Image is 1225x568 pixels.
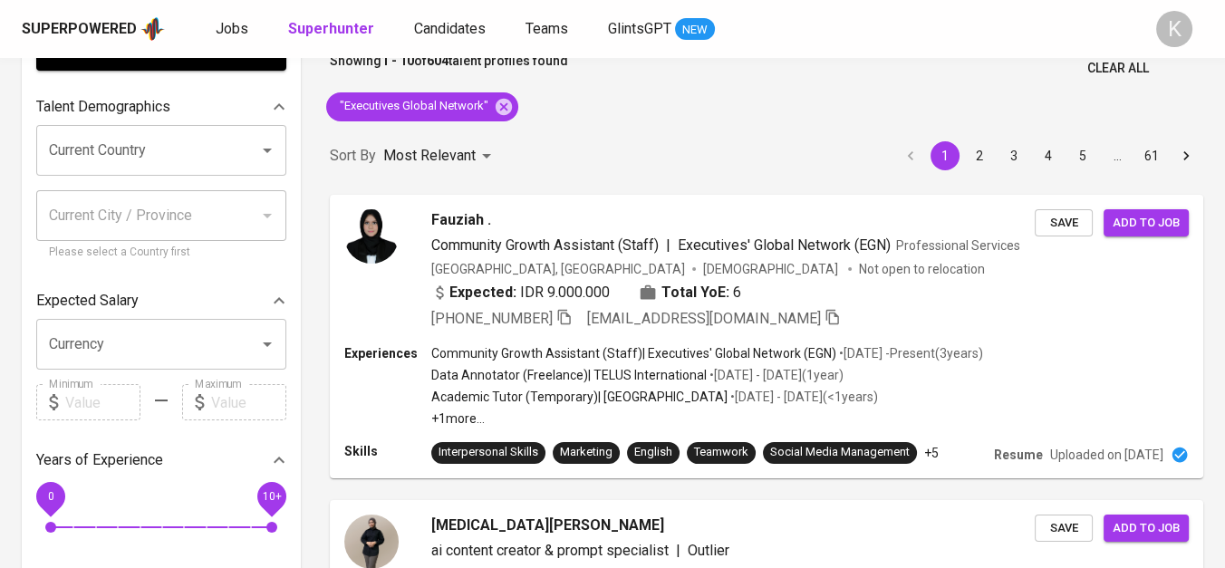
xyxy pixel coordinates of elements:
[703,260,841,278] span: [DEMOGRAPHIC_DATA]
[140,15,165,43] img: app logo
[330,195,1203,478] a: Fauziah .Community Growth Assistant (Staff)|Executives' Global Network (EGN)Professional Services...
[431,515,664,536] span: [MEDICAL_DATA][PERSON_NAME]
[694,444,748,461] div: Teamwork
[431,344,836,362] p: Community Growth Assistant (Staff) | Executives' Global Network (EGN)
[924,444,939,462] p: +5
[1087,57,1149,80] span: Clear All
[255,332,280,357] button: Open
[288,18,378,41] a: Superhunter
[47,490,53,503] span: 0
[666,235,670,256] span: |
[414,18,489,41] a: Candidates
[1080,52,1156,85] button: Clear All
[216,20,248,37] span: Jobs
[431,209,491,231] span: Fauziah .
[36,449,163,471] p: Years of Experience
[931,141,960,170] button: page 1
[431,366,707,384] p: Data Annotator (Freelance) | TELUS International
[1044,213,1084,234] span: Save
[587,310,821,327] span: [EMAIL_ADDRESS][DOMAIN_NAME]
[216,18,252,41] a: Jobs
[1113,518,1180,539] span: Add to job
[836,344,983,362] p: • [DATE] - Present ( 3 years )
[896,238,1020,253] span: Professional Services
[49,244,274,262] p: Please select a Country first
[994,446,1043,464] p: Resume
[36,442,286,478] div: Years of Experience
[22,19,137,40] div: Superpowered
[526,20,568,37] span: Teams
[431,236,659,254] span: Community Growth Assistant (Staff)
[1104,209,1189,237] button: Add to job
[1035,209,1093,237] button: Save
[634,444,672,461] div: English
[65,384,140,420] input: Value
[1044,518,1084,539] span: Save
[383,140,497,173] div: Most Relevant
[1035,515,1093,543] button: Save
[255,138,280,163] button: Open
[1050,446,1163,464] p: Uploaded on [DATE]
[1113,213,1180,234] span: Add to job
[678,236,891,254] span: Executives' Global Network (EGN)
[1034,141,1063,170] button: Go to page 4
[676,540,680,562] span: |
[427,53,449,68] b: 604
[608,20,671,37] span: GlintsGPT
[431,542,669,559] span: ai content creator & prompt specialist
[36,290,139,312] p: Expected Salary
[965,141,994,170] button: Go to page 2
[688,542,729,559] span: Outlier
[383,145,476,167] p: Most Relevant
[330,52,568,85] p: Showing of talent profiles found
[733,282,741,303] span: 6
[999,141,1028,170] button: Go to page 3
[414,20,486,37] span: Candidates
[439,444,538,461] div: Interpersonal Skills
[1172,141,1201,170] button: Go to next page
[707,366,844,384] p: • [DATE] - [DATE] ( 1 year )
[560,444,612,461] div: Marketing
[431,282,610,303] div: IDR 9.000.000
[431,310,553,327] span: [PHONE_NUMBER]
[326,92,518,121] div: "Executives Global Network"
[431,409,983,428] p: +1 more ...
[381,53,414,68] b: 1 - 10
[1104,515,1189,543] button: Add to job
[859,260,985,278] p: Not open to relocation
[431,388,728,406] p: Academic Tutor (Temporary) | [GEOGRAPHIC_DATA]
[330,145,376,167] p: Sort By
[211,384,286,420] input: Value
[893,141,1203,170] nav: pagination navigation
[675,21,715,39] span: NEW
[262,490,281,503] span: 10+
[449,282,516,303] b: Expected:
[1103,147,1132,165] div: …
[770,444,910,461] div: Social Media Management
[526,18,572,41] a: Teams
[36,89,286,125] div: Talent Demographics
[36,283,286,319] div: Expected Salary
[661,282,729,303] b: Total YoE:
[1068,141,1097,170] button: Go to page 5
[1156,11,1192,47] div: K
[344,442,431,460] p: Skills
[344,344,431,362] p: Experiences
[608,18,715,41] a: GlintsGPT NEW
[1137,141,1166,170] button: Go to page 61
[326,98,499,115] span: "Executives Global Network"
[22,15,165,43] a: Superpoweredapp logo
[728,388,878,406] p: • [DATE] - [DATE] ( <1 years )
[431,260,685,278] div: [GEOGRAPHIC_DATA], [GEOGRAPHIC_DATA]
[288,20,374,37] b: Superhunter
[344,209,399,264] img: a667a8e43438e683840032299c90d27f.jpeg
[36,96,170,118] p: Talent Demographics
